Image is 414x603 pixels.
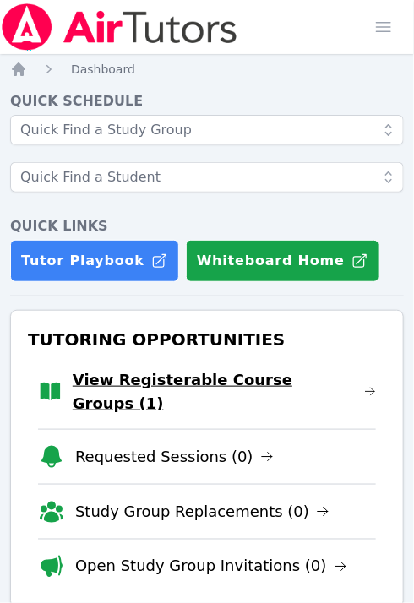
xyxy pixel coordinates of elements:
a: Tutor Playbook [10,240,179,282]
span: Dashboard [71,62,135,76]
h3: Tutoring Opportunities [25,324,389,355]
a: Requested Sessions (0) [75,445,274,469]
input: Quick Find a Student [10,162,404,193]
h4: Quick Links [10,216,404,236]
a: Dashboard [71,61,135,78]
a: Open Study Group Invitations (0) [75,555,347,579]
button: Whiteboard Home [186,240,379,282]
h4: Quick Schedule [10,91,404,111]
a: View Registerable Course Groups (1) [73,368,376,416]
input: Quick Find a Study Group [10,115,404,145]
nav: Breadcrumb [10,61,404,78]
a: Study Group Replacements (0) [75,500,330,524]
